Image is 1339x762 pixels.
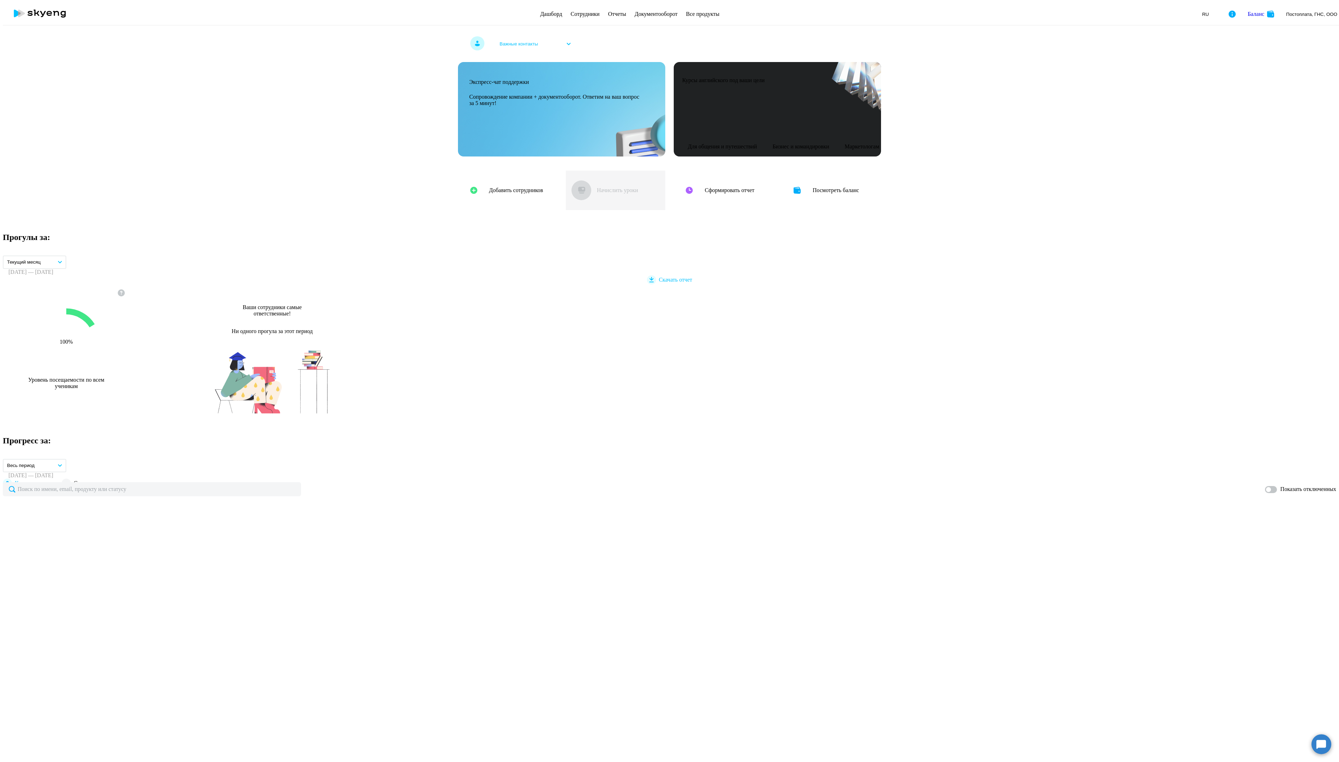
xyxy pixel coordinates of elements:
[469,94,639,106] span: Сопровождение компании + документооборот. Ответим на ваш вопрос за 5 минут!
[202,349,343,413] img: no-truants
[227,304,318,317] h3: Ваши сотрудники самые ответственные!
[489,187,543,193] h4: Добавить сотрудников
[3,256,66,269] button: Текущий месяц
[500,41,538,47] span: Важные контакты
[8,269,53,275] span: [DATE] — [DATE]
[1248,11,1264,17] div: Баланс
[540,11,562,17] a: Дашборд
[3,436,1336,445] h2: Прогресс за:
[659,277,692,283] span: Скачать отчет
[26,377,107,389] span: Уровень посещаемости по всем ученикам
[469,79,677,85] h3: Экспресс-чат поддержки
[232,328,313,334] p: Ни одного прогула за этот период
[608,11,626,17] a: Отчеты
[686,11,720,17] a: Все продукты
[839,141,885,153] div: Маркетологам
[597,187,638,193] h4: Начислить уроки
[1280,486,1336,492] p: Показать отключенных
[3,233,1336,242] h2: Прогулы за:
[8,472,53,478] span: [DATE] — [DATE]
[767,141,835,153] div: Бизнес и командировки
[1267,11,1274,18] img: balance
[606,100,688,179] img: bg-img
[571,11,600,17] a: Сотрудники
[635,11,678,17] a: Документооборот
[813,187,859,193] h4: Посмотреть баланс
[1243,7,1278,21] button: Балансbalance
[682,141,763,153] div: Для общения и путешествий
[3,482,301,496] input: Поиск по имени, email, продукту или статусу
[705,187,754,193] h4: Сформировать отчет
[26,339,107,345] span: 100 %
[1286,12,1337,17] p: Постоплата, ГНС, ООО
[7,259,41,265] p: Текущий месяц
[458,34,576,54] button: Важные контакты
[15,480,53,486] span: Как мы считаем
[1197,7,1221,21] button: RU
[682,74,803,86] div: Курсы английского под ваши цели
[7,463,35,468] p: Весь период
[1202,12,1209,17] span: RU
[3,459,66,472] button: Весь период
